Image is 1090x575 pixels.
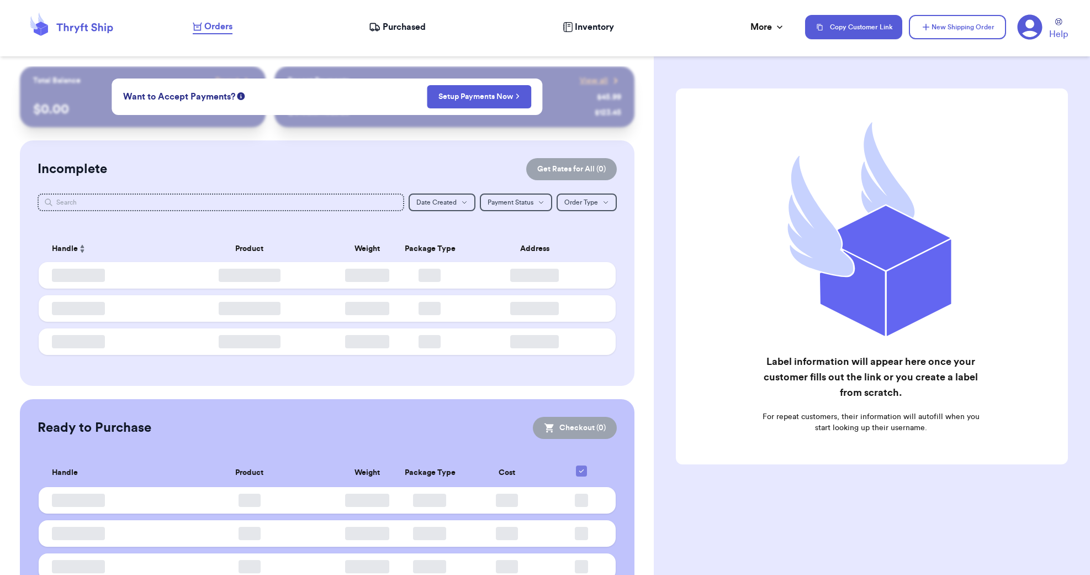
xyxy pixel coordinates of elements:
span: Orders [204,20,232,33]
th: Weight [336,459,398,487]
th: Product [162,236,336,262]
span: Handle [52,467,78,479]
span: Payment Status [488,199,533,206]
a: Payout [215,75,252,86]
a: Orders [193,20,232,34]
button: Setup Payments Now [427,85,531,108]
input: Search [38,194,404,211]
span: View all [580,75,608,86]
button: Order Type [557,194,617,211]
button: Sort ascending [78,242,87,255]
th: Package Type [398,236,460,262]
a: Help [1049,18,1068,41]
button: Copy Customer Link [805,15,902,39]
th: Product [162,459,336,487]
button: Date Created [409,194,475,211]
button: Get Rates for All (0) [526,158,617,180]
div: $ 45.99 [597,92,621,103]
a: Inventory [563,20,614,34]
th: Cost [461,459,554,487]
p: For repeat customers, their information will autofill when you start looking up their username. [759,411,982,433]
th: Weight [336,236,398,262]
span: Handle [52,243,78,255]
span: Want to Accept Payments? [123,90,235,103]
span: Inventory [575,20,614,34]
div: $ 123.45 [595,107,621,118]
p: Total Balance [33,75,81,86]
th: Address [461,236,616,262]
span: Payout [215,75,239,86]
p: Recent Payments [288,75,349,86]
a: Purchased [369,20,426,34]
h2: Incomplete [38,160,107,178]
span: Purchased [383,20,426,34]
h2: Label information will appear here once your customer fills out the link or you create a label fr... [759,354,982,400]
button: Payment Status [480,194,552,211]
a: Setup Payments Now [438,91,520,102]
th: Package Type [398,459,460,487]
span: Help [1049,28,1068,41]
button: Checkout (0) [533,417,617,439]
div: More [750,20,785,34]
span: Order Type [564,199,598,206]
a: View all [580,75,621,86]
h2: Ready to Purchase [38,419,151,437]
button: New Shipping Order [909,15,1006,39]
span: Date Created [416,199,457,206]
p: $ 0.00 [33,101,252,118]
